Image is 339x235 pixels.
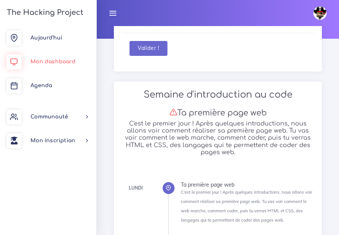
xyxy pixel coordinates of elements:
img: avatar [313,6,327,20]
span: Aujourd'hui [31,35,62,41]
h3: The Hacking Project [4,9,83,17]
span: Communauté [31,114,68,120]
a: avatar [310,2,332,24]
span: Mon dashboard [31,59,76,64]
span: Agenda [31,83,52,88]
div: Ta première page web [181,182,314,187]
div: Lundi [129,184,143,192]
h3: Ta première page web [122,108,314,118]
h5: C'est le premier jour ! Après quelques introductions, nous allons voir comment réaliser sa premiè... [122,120,314,156]
h2: Semaine d'introduction au code [122,89,314,100]
span: Mon inscription [31,138,75,143]
button: Valider ! [129,41,167,56]
small: C'est le premier jour ! Après quelques introductions, nous allons voir comment réaliser sa premiè... [181,190,312,223]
